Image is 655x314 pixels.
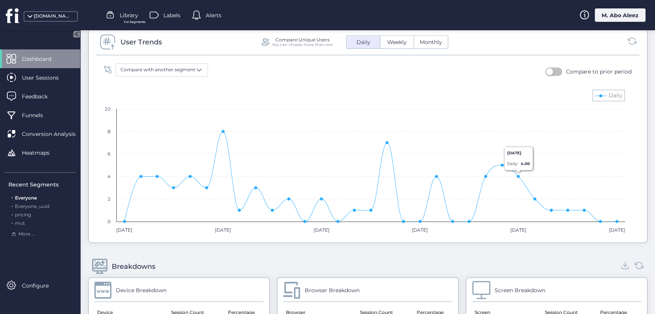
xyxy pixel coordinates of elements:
[346,36,380,48] button: Daily
[116,286,167,294] div: Device Breakdown
[15,195,37,201] span: Everyone
[18,231,35,238] span: More ...
[120,11,138,20] span: Library
[22,130,87,138] span: Conversion Analysis
[34,13,72,20] div: [DOMAIN_NAME]
[12,210,13,218] span: .
[15,220,25,226] span: mut
[276,37,330,42] div: Compare Unique Users
[116,227,132,233] text: [DATE]
[22,74,70,82] span: User Sessions
[12,193,13,201] span: .
[107,151,111,157] text: 6
[415,38,447,46] span: Monthly
[272,42,333,47] div: You can choose more than one
[383,38,411,46] span: Weekly
[510,227,526,233] text: [DATE]
[22,111,54,119] span: Funnels
[305,286,360,294] div: Browser Breakdown
[107,219,111,224] text: 0
[12,202,13,209] span: .
[495,286,545,294] div: Screen Breakdown
[12,219,13,226] span: .
[206,11,221,20] span: Alerts
[22,149,61,157] span: Heatmaps
[15,212,31,218] span: pricing
[120,37,162,47] div: User Trends
[313,227,330,233] text: [DATE]
[22,55,63,63] span: Dashboard
[163,11,180,20] span: Labels
[120,66,195,74] span: Compare with another segment
[609,227,625,233] text: [DATE]
[566,67,632,76] div: Compare to prior period
[380,36,414,48] button: Weekly
[112,261,155,272] div: Breakdowns
[107,173,111,179] text: 4
[414,36,448,48] button: Monthly
[22,92,59,101] span: Feedback
[412,227,428,233] text: [DATE]
[107,129,111,134] text: 8
[15,203,49,209] span: Everyone_uuid
[124,20,145,25] span: For Segments
[107,196,111,202] text: 2
[104,106,111,112] text: 10
[352,38,375,46] span: Daily
[22,281,60,290] span: Configure
[595,8,645,22] div: M. Abo Aleez
[8,180,76,189] div: Recent Segments
[215,227,231,233] text: [DATE]
[609,92,622,99] text: Daily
